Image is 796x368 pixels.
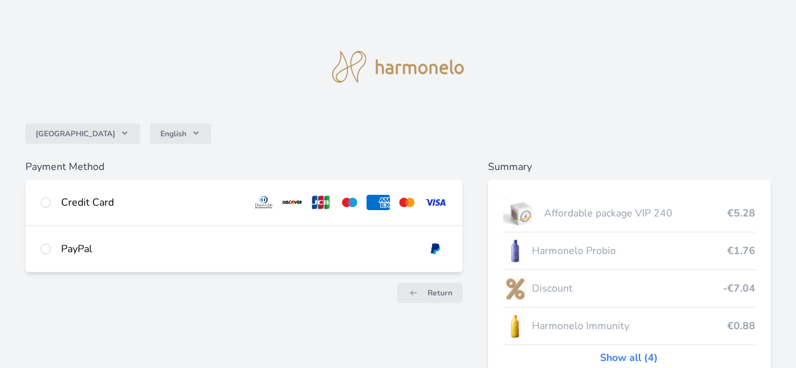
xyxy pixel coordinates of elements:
img: vip.jpg [503,197,540,229]
span: -€7.04 [723,281,755,296]
img: jcb.svg [309,195,333,210]
img: paypal.svg [424,241,447,257]
span: Return [428,288,452,298]
img: mc.svg [395,195,419,210]
img: maestro.svg [338,195,361,210]
a: Show all (4) [600,350,658,365]
h6: Summary [488,159,771,174]
img: amex.svg [367,195,390,210]
div: Credit Card [61,195,242,210]
img: discount-lo.png [503,272,527,304]
img: discover.svg [281,195,304,210]
span: Discount [532,281,723,296]
img: diners.svg [252,195,276,210]
span: Harmonelo Probio [532,243,727,258]
div: PayPal [61,241,414,257]
img: IMMUNITY_se_stinem_x-lo.jpg [503,310,527,342]
img: CLEAN_PROBIO_se_stinem_x-lo.jpg [503,235,527,267]
span: Affordable package VIP 240 [544,206,727,221]
span: €0.88 [727,318,755,334]
img: logo.svg [332,51,464,83]
span: Harmonelo Immunity [532,318,727,334]
span: English [160,129,186,139]
a: Return [397,283,463,303]
img: visa.svg [424,195,447,210]
span: [GEOGRAPHIC_DATA] [36,129,115,139]
span: €5.28 [727,206,755,221]
button: English [150,124,211,144]
button: [GEOGRAPHIC_DATA] [25,124,140,144]
h6: Payment Method [25,159,463,174]
span: €1.76 [727,243,755,258]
